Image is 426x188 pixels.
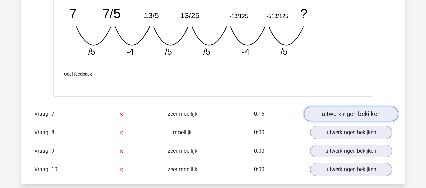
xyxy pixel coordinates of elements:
[254,129,264,136] span: 0:00
[229,13,248,19] tspan: -13/125
[254,166,264,173] span: 0:00
[51,111,54,117] span: 7
[177,11,199,20] tspan: -13/25
[88,47,95,57] tspan: /5
[173,129,192,136] span: moeilijk
[168,166,197,173] span: zeer moeilijk
[51,148,54,154] span: 9
[203,47,210,57] tspan: /5
[304,107,398,121] a: uitwerkingen bekijken
[102,7,120,21] tspan: 7/5
[310,126,392,139] a: uitwerkingen bekijken
[254,148,264,154] span: 0:00
[34,165,51,174] span: Vraag
[34,110,51,118] span: Vraag
[34,128,51,137] span: Vraag
[69,7,76,21] tspan: 7
[51,129,54,136] span: 8
[266,13,288,19] tspan: -513/125
[310,163,392,176] a: uitwerkingen bekijken
[126,47,133,57] tspan: -4
[34,147,51,155] span: Vraag
[165,47,172,57] tspan: /5
[300,7,307,21] tspan: ?
[141,11,159,20] tspan: -13/5
[254,111,264,117] span: 0:16
[280,47,287,57] tspan: /5
[241,47,249,57] tspan: -4
[64,72,92,77] span: Geef feedback
[51,166,57,173] span: 10
[310,145,392,157] a: uitwerkingen bekijken
[168,111,197,117] span: zeer moeilijk
[168,148,197,154] span: zeer moeilijk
